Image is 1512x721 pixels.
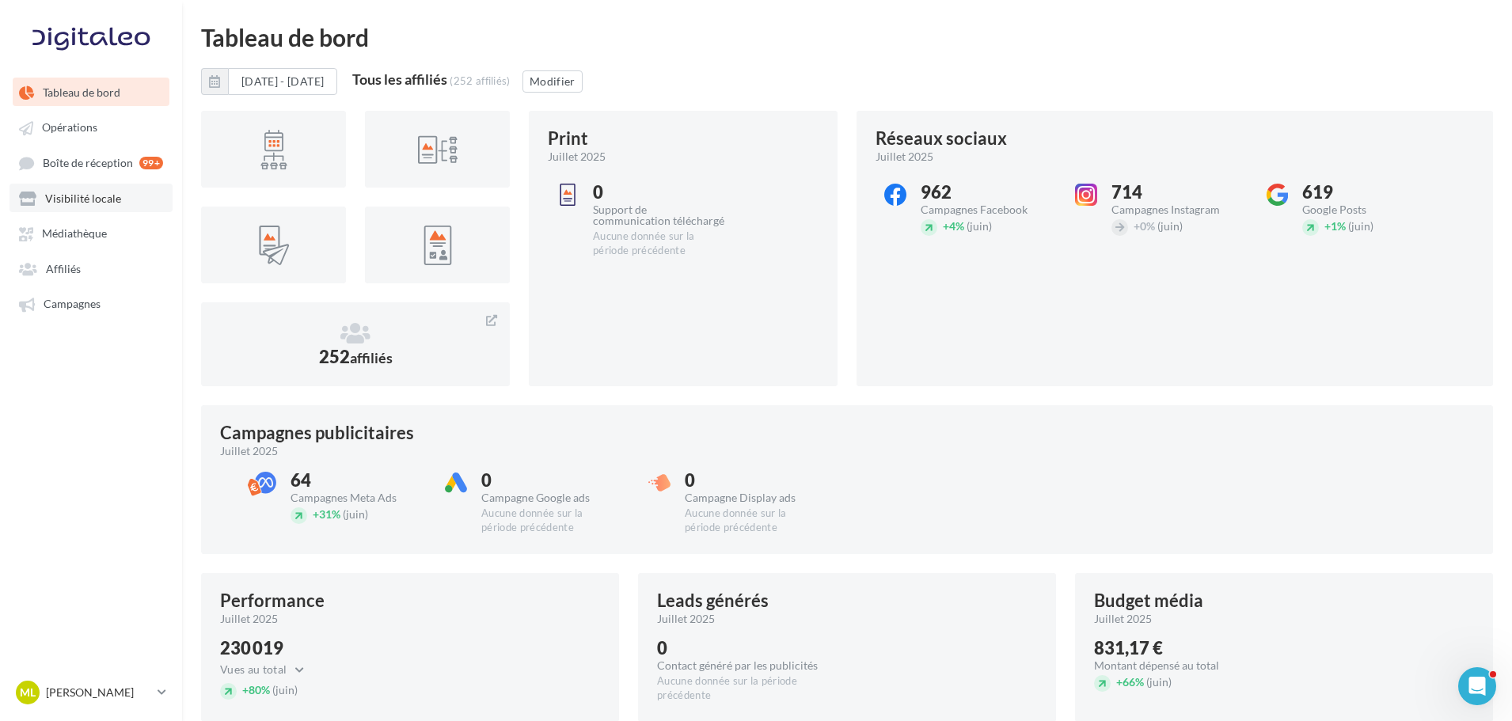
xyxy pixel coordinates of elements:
[1348,219,1373,233] span: (juin)
[1458,667,1496,705] iframe: Intercom live chat
[1094,639,1219,657] div: 831,17 €
[9,289,173,317] a: Campagnes
[657,611,715,627] span: juillet 2025
[350,349,393,366] span: affiliés
[272,683,298,696] span: (juin)
[228,68,337,95] button: [DATE] - [DATE]
[139,157,163,169] div: 99+
[291,472,423,489] div: 64
[481,472,614,489] div: 0
[220,611,278,627] span: juillet 2025
[593,230,725,258] div: Aucune donnée sur la période précédente
[1094,592,1203,609] div: Budget média
[1094,611,1152,627] span: juillet 2025
[291,492,423,503] div: Campagnes Meta Ads
[1134,219,1140,233] span: +
[943,219,964,233] span: 4%
[220,424,414,442] div: Campagnes publicitaires
[685,507,817,535] div: Aucune donnée sur la période précédente
[685,472,817,489] div: 0
[352,72,447,86] div: Tous les affiliés
[242,683,249,696] span: +
[1146,675,1172,689] span: (juin)
[921,204,1053,215] div: Campagnes Facebook
[1111,204,1244,215] div: Campagnes Instagram
[20,685,36,700] span: ML
[548,149,606,165] span: juillet 2025
[42,227,107,241] span: Médiathèque
[220,592,325,609] div: Performance
[313,507,319,521] span: +
[481,492,614,503] div: Campagne Google ads
[220,443,278,459] span: juillet 2025
[220,660,313,679] button: Vues au total
[9,218,173,247] a: Médiathèque
[1116,675,1144,689] span: 66%
[201,25,1493,49] div: Tableau de bord
[1111,184,1244,201] div: 714
[201,68,337,95] button: [DATE] - [DATE]
[9,112,173,141] a: Opérations
[1324,219,1331,233] span: +
[313,507,340,521] span: 31%
[522,70,583,93] button: Modifier
[242,683,270,696] span: 80%
[1302,184,1434,201] div: 619
[46,685,151,700] p: [PERSON_NAME]
[921,184,1053,201] div: 962
[42,121,97,135] span: Opérations
[9,78,173,106] a: Tableau de bord
[657,639,835,657] div: 0
[657,674,835,703] div: Aucune donnée sur la période précédente
[46,262,81,275] span: Affiliés
[1157,219,1183,233] span: (juin)
[1094,660,1219,671] div: Montant dépensé au total
[9,184,173,212] a: Visibilité locale
[343,507,368,521] span: (juin)
[319,346,393,367] span: 252
[876,130,1007,147] div: Réseaux sociaux
[1324,219,1346,233] span: 1%
[45,192,121,205] span: Visibilité locale
[657,660,835,671] div: Contact généré par les publicités
[876,149,933,165] span: juillet 2025
[43,85,120,99] span: Tableau de bord
[943,219,949,233] span: +
[593,204,725,226] div: Support de communication téléchargé
[1302,204,1434,215] div: Google Posts
[967,219,992,233] span: (juin)
[685,492,817,503] div: Campagne Display ads
[9,254,173,283] a: Affiliés
[1134,219,1155,233] span: 0%
[657,592,769,609] div: Leads générés
[450,74,511,87] div: (252 affiliés)
[9,148,173,177] a: Boîte de réception 99+
[1116,675,1123,689] span: +
[43,156,133,169] span: Boîte de réception
[548,130,588,147] div: Print
[13,677,169,708] a: ML [PERSON_NAME]
[481,507,614,535] div: Aucune donnée sur la période précédente
[593,184,725,201] div: 0
[44,298,101,311] span: Campagnes
[220,639,313,657] div: 230 019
